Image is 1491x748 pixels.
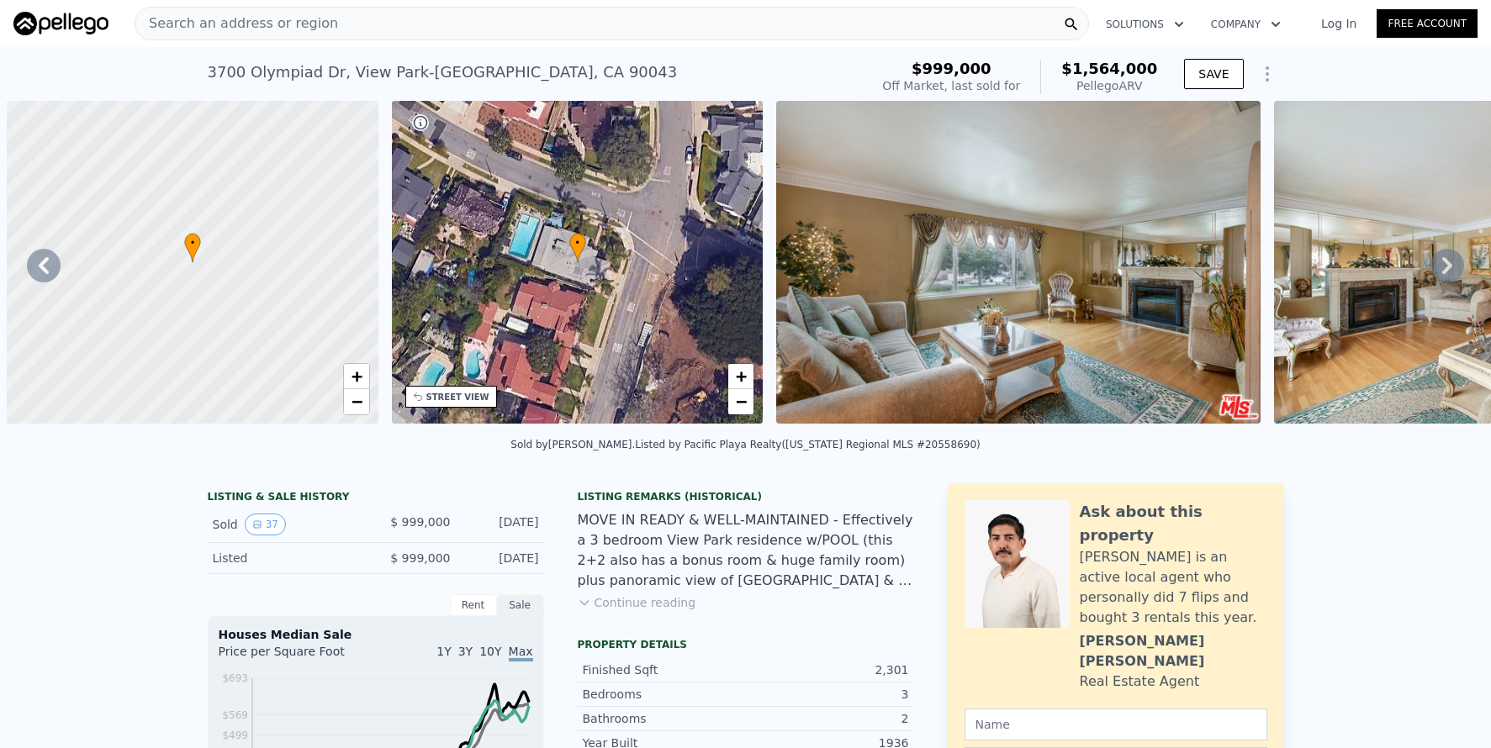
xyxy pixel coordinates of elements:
[1061,60,1157,77] span: $1,564,000
[1080,631,1267,672] div: [PERSON_NAME] [PERSON_NAME]
[222,672,248,684] tspan: $693
[1080,547,1267,628] div: [PERSON_NAME] is an active local agent who personally did 7 flips and bought 3 rentals this year.
[479,645,501,658] span: 10Y
[728,389,753,414] a: Zoom out
[1184,59,1243,89] button: SAVE
[578,638,914,651] div: Property details
[436,645,451,658] span: 1Y
[344,364,369,389] a: Zoom in
[1080,672,1200,692] div: Real Estate Agent
[746,710,909,727] div: 2
[213,550,362,566] div: Listed
[464,514,539,535] div: [DATE]
[912,60,991,77] span: $999,000
[184,235,201,250] span: •
[390,551,450,565] span: $ 999,000
[351,391,362,412] span: −
[510,439,635,450] div: Sold by [PERSON_NAME] .
[583,710,746,727] div: Bathrooms
[578,510,914,591] div: MOVE IN READY & WELL-MAINTAINED - Effectively a 3 bedroom View Park residence w/POOL (this 2+2 al...
[222,709,248,721] tspan: $569
[458,645,473,658] span: 3Y
[728,364,753,389] a: Zoom in
[184,233,201,262] div: •
[569,235,586,250] span: •
[736,391,747,412] span: −
[583,686,746,703] div: Bedrooms
[1301,15,1377,32] a: Log In
[1250,57,1284,91] button: Show Options
[426,391,489,403] div: STREET VIEW
[344,389,369,414] a: Zoom out
[219,626,533,643] div: Houses Median Sale
[351,366,362,387] span: +
[1080,500,1267,547] div: Ask about this property
[1198,9,1294,40] button: Company
[882,77,1020,94] div: Off Market, last sold for
[222,730,248,741] tspan: $499
[390,515,450,529] span: $ 999,000
[213,514,362,535] div: Sold
[1377,9,1478,38] a: Free Account
[746,686,909,703] div: 3
[569,233,586,262] div: •
[219,643,376,670] div: Price per Square Foot
[208,61,678,84] div: 3700 Olympiad Dr , View Park-[GEOGRAPHIC_DATA] , CA 90043
[450,594,497,616] div: Rent
[1061,77,1157,94] div: Pellego ARV
[736,366,747,387] span: +
[578,594,696,611] button: Continue reading
[965,708,1267,740] input: Name
[135,13,338,34] span: Search an address or region
[776,101,1261,424] img: Sale: 29570103 Parcel: 50963487
[635,439,981,450] div: Listed by Pacific Playa Realty ([US_STATE] Regional MLS #20558690)
[13,12,108,35] img: Pellego
[746,661,909,678] div: 2,301
[583,661,746,678] div: Finished Sqft
[509,645,533,661] span: Max
[208,490,544,507] div: LISTING & SALE HISTORY
[245,514,286,535] button: View historical data
[578,490,914,503] div: Listing Remarks (Historical)
[497,594,544,616] div: Sale
[1092,9,1198,40] button: Solutions
[464,550,539,566] div: [DATE]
